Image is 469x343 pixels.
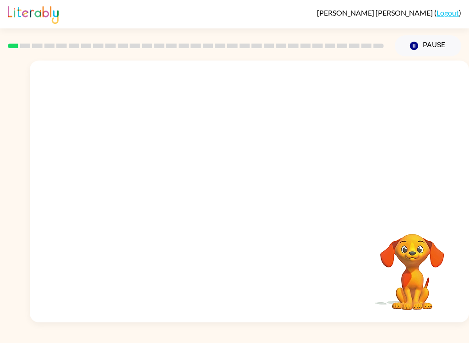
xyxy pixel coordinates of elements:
[436,8,459,17] a: Logout
[395,35,461,56] button: Pause
[317,8,434,17] span: [PERSON_NAME] [PERSON_NAME]
[8,4,59,24] img: Literably
[317,8,461,17] div: ( )
[366,220,458,311] video: Your browser must support playing .mp4 files to use Literably. Please try using another browser.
